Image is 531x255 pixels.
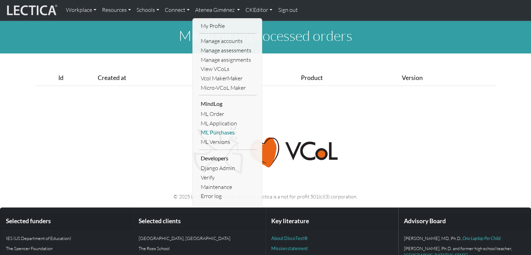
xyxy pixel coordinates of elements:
[199,182,257,192] a: Maintenance
[191,125,340,176] img: Peace, love, VCoL
[0,213,133,229] div: Selected funders
[6,235,127,242] p: IES (US Department of Education)
[275,3,300,17] a: Sign out
[199,98,257,109] li: MindLog
[199,137,257,147] a: ML Versions
[243,3,275,17] a: CKEditor
[63,3,99,17] a: Workplace
[162,3,192,17] a: Connect
[99,3,134,17] a: Resources
[398,213,531,229] div: Advisory Board
[199,36,257,46] a: Manage accounts
[404,235,525,242] p: [PERSON_NAME], MD, Ph.D.,
[199,64,257,74] a: View VCoLs
[199,173,257,182] a: Verify
[39,192,492,201] p: © 2025 Lectica, Inc. All rights reserved. Lectica is a not for profit 501(c)(3) corporation.
[266,213,398,229] div: Key literature
[199,46,257,55] a: Manage assessments
[134,3,162,17] a: Schools
[399,70,496,86] th: Version
[139,245,260,252] p: The Ross School
[199,119,257,128] a: ML Application
[199,128,257,137] a: ML Purchases
[199,55,257,65] a: Manage assignments
[199,191,257,201] a: Error log
[298,70,399,86] th: Product
[463,235,501,241] a: One Laptop Per Child
[199,74,257,83] a: Vcol MakerMaker
[199,83,257,93] a: Micro-VCoL Maker
[6,245,127,252] p: The Spencer Foundation
[133,213,265,229] div: Selected clients
[199,153,257,164] li: Developers
[271,246,308,251] a: Mission statement
[56,70,95,86] th: Id
[192,3,243,17] a: Atenea Giménez
[95,70,220,86] th: Created at
[199,21,257,201] ul: Atenea Giménez
[139,235,260,242] p: [GEOGRAPHIC_DATA], [GEOGRAPHIC_DATA]
[199,163,257,173] a: Django Admin
[271,235,308,241] a: About DiscoTest®
[199,109,257,119] a: ML Order
[199,21,257,31] a: My Profile
[5,3,58,17] img: lecticalive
